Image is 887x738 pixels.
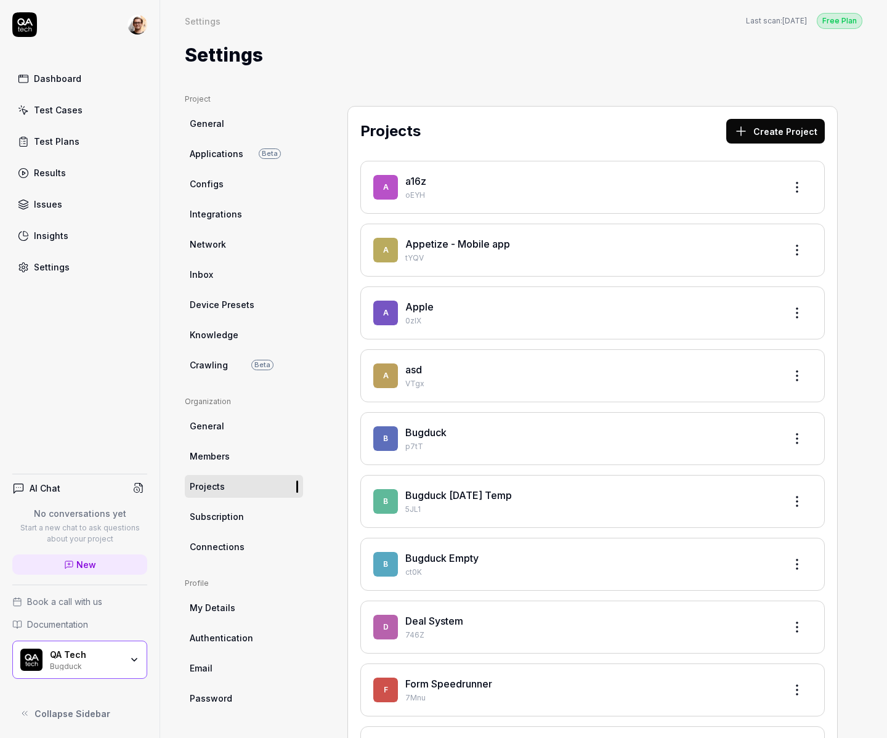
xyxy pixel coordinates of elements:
a: Results [12,161,147,185]
a: Test Cases [12,98,147,122]
a: Integrations [185,203,303,225]
span: Book a call with us [27,595,102,608]
div: QA Tech [50,649,121,660]
div: Profile [185,578,303,589]
a: General [185,415,303,437]
span: My Details [190,601,235,614]
h1: Settings [185,41,263,69]
a: Apple [405,301,434,313]
a: Insights [12,224,147,248]
button: Last scan:[DATE] [746,15,807,26]
span: Projects [190,480,225,493]
a: Book a call with us [12,595,147,608]
a: Dashboard [12,67,147,91]
span: Last scan: [746,15,807,26]
p: p7tT [405,441,775,452]
div: Test Plans [34,135,79,148]
a: Form Speedrunner [405,678,492,690]
a: New [12,554,147,575]
a: Email [185,657,303,679]
a: Inbox [185,263,303,286]
span: New [76,558,96,571]
p: ct0K [405,567,775,578]
a: CrawlingBeta [185,354,303,376]
span: Documentation [27,618,88,631]
div: Results [34,166,66,179]
img: 704fe57e-bae9-4a0d-8bcb-c4203d9f0bb2.jpeg [128,15,147,34]
a: General [185,112,303,135]
a: ApplicationsBeta [185,142,303,165]
a: Test Plans [12,129,147,153]
p: tYQV [405,253,775,264]
p: 746Z [405,630,775,641]
div: Insights [34,229,68,242]
p: oEYH [405,190,775,201]
a: Network [185,233,303,256]
p: 7Mnu [405,692,775,704]
span: A [373,301,398,325]
div: Organization [185,396,303,407]
span: Device Presets [190,298,254,311]
span: Integrations [190,208,242,221]
span: Applications [190,147,243,160]
a: Password [185,687,303,710]
span: Authentication [190,631,253,644]
a: Appetize - Mobile app [405,238,510,250]
span: Beta [251,360,273,370]
span: D [373,615,398,639]
span: Crawling [190,359,228,371]
a: Documentation [12,618,147,631]
span: B [373,426,398,451]
a: a16z [405,175,426,187]
span: Collapse Sidebar [34,707,110,720]
div: Test Cases [34,103,83,116]
button: Create Project [726,119,825,144]
a: My Details [185,596,303,619]
span: Email [190,662,213,675]
a: Bugduck [405,426,447,439]
button: Collapse Sidebar [12,701,147,726]
a: Connections [185,535,303,558]
button: Free Plan [817,12,862,29]
span: General [190,420,224,432]
div: Bugduck [50,660,121,670]
a: Knowledge [185,323,303,346]
h4: AI Chat [30,482,60,495]
a: Authentication [185,626,303,649]
a: Settings [12,255,147,279]
a: Bugduck [DATE] Temp [405,489,512,501]
div: Settings [185,15,221,27]
span: A [373,238,398,262]
span: Subscription [190,510,244,523]
a: Bugduck Empty [405,552,479,564]
button: QA Tech LogoQA TechBugduck [12,641,147,679]
span: Password [190,692,232,705]
div: Project [185,94,303,105]
div: Free Plan [817,13,862,29]
div: Issues [34,198,62,211]
a: Projects [185,475,303,498]
span: Configs [190,177,224,190]
p: VTgx [405,378,775,389]
span: General [190,117,224,130]
span: Members [190,450,230,463]
time: [DATE] [782,16,807,25]
a: Device Presets [185,293,303,316]
span: Inbox [190,268,213,281]
span: Beta [259,148,281,159]
span: B [373,552,398,577]
a: Members [185,445,303,468]
h2: Projects [360,120,421,142]
a: asd [405,363,422,376]
p: No conversations yet [12,507,147,520]
span: a [373,363,398,388]
span: Connections [190,540,245,553]
p: Start a new chat to ask questions about your project [12,522,147,545]
span: a [373,175,398,200]
a: Configs [185,172,303,195]
span: B [373,489,398,514]
span: Network [190,238,226,251]
div: Dashboard [34,72,81,85]
div: Settings [34,261,70,274]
